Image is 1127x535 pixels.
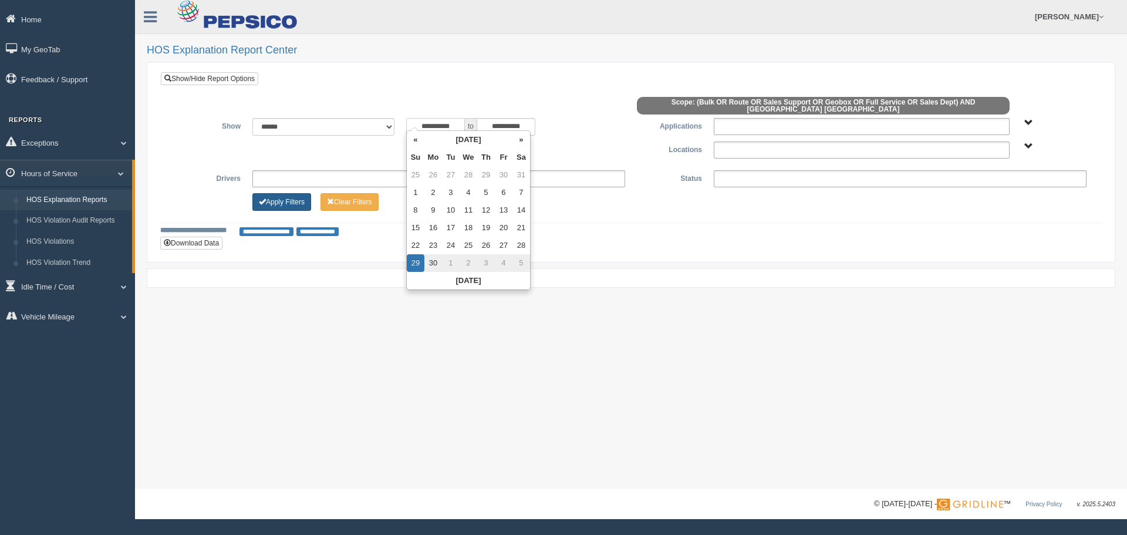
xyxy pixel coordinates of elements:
td: 28 [460,166,477,184]
td: 22 [407,237,424,254]
label: Show [170,118,247,132]
th: [DATE] [424,131,512,149]
h2: HOS Explanation Report Center [147,45,1115,56]
td: 16 [424,219,442,237]
td: 9 [424,201,442,219]
a: HOS Violation Trend [21,253,132,274]
th: Su [407,149,424,166]
td: 1 [407,184,424,201]
td: 6 [495,184,512,201]
td: 17 [442,219,460,237]
a: Privacy Policy [1025,501,1062,507]
span: Scope: (Bulk OR Route OR Sales Support OR Geobox OR Full Service OR Sales Dept) AND [GEOGRAPHIC_D... [637,97,1010,115]
th: Sa [512,149,530,166]
td: 8 [407,201,424,219]
td: 10 [442,201,460,219]
th: [DATE] [407,272,530,290]
td: 15 [407,219,424,237]
th: We [460,149,477,166]
td: 29 [477,166,495,184]
td: 18 [460,219,477,237]
td: 30 [495,166,512,184]
td: 3 [442,184,460,201]
td: 28 [512,237,530,254]
a: HOS Violation Audit Reports [21,210,132,231]
td: 30 [424,254,442,272]
td: 29 [407,254,424,272]
th: « [407,131,424,149]
label: Status [631,170,708,184]
td: 27 [442,166,460,184]
th: Th [477,149,495,166]
div: © [DATE]-[DATE] - ™ [874,498,1115,510]
td: 7 [512,184,530,201]
td: 14 [512,201,530,219]
th: Tu [442,149,460,166]
img: Gridline [937,499,1003,510]
td: 4 [460,184,477,201]
td: 20 [495,219,512,237]
button: Change Filter Options [320,193,379,211]
td: 5 [512,254,530,272]
td: 3 [477,254,495,272]
label: Applications [631,118,708,132]
th: Fr [495,149,512,166]
span: v. 2025.5.2403 [1077,501,1115,507]
td: 27 [495,237,512,254]
td: 5 [477,184,495,201]
td: 26 [424,166,442,184]
td: 24 [442,237,460,254]
td: 25 [407,166,424,184]
td: 2 [424,184,442,201]
a: HOS Violations [21,231,132,253]
td: 26 [477,237,495,254]
td: 19 [477,219,495,237]
td: 21 [512,219,530,237]
td: 1 [442,254,460,272]
label: Locations [631,142,708,156]
span: to [465,118,477,136]
a: HOS Explanation Reports [21,190,132,211]
th: » [512,131,530,149]
td: 2 [460,254,477,272]
td: 4 [495,254,512,272]
a: Show/Hide Report Options [161,72,258,85]
button: Change Filter Options [252,193,311,211]
td: 31 [512,166,530,184]
td: 23 [424,237,442,254]
td: 11 [460,201,477,219]
td: 13 [495,201,512,219]
td: 12 [477,201,495,219]
label: Drivers [170,170,247,184]
button: Download Data [160,237,222,250]
td: 25 [460,237,477,254]
th: Mo [424,149,442,166]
